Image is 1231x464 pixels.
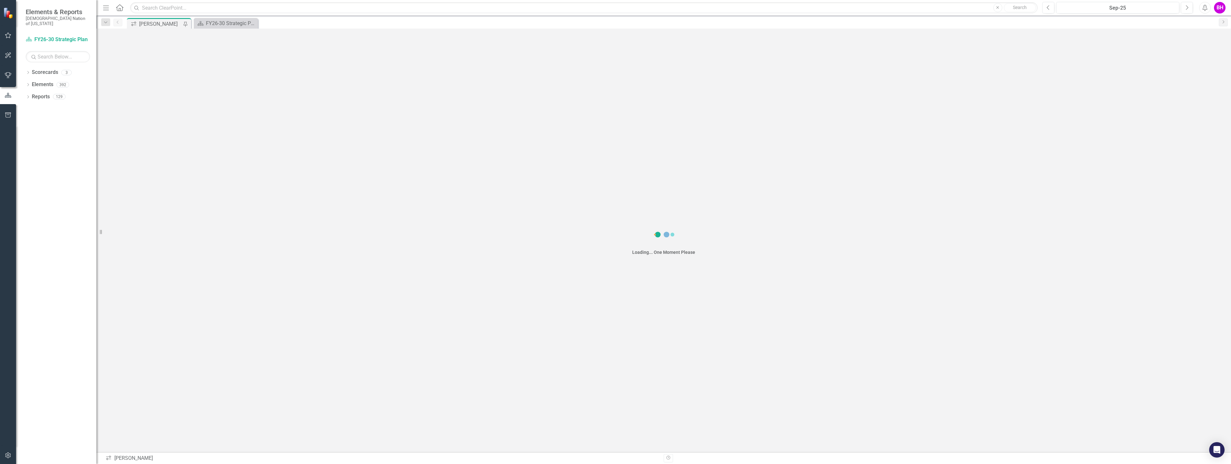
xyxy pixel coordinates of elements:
[1209,442,1225,458] div: Open Intercom Messenger
[26,51,90,62] input: Search Below...
[3,7,14,18] img: ClearPoint Strategy
[57,82,69,87] div: 392
[1004,3,1036,12] button: Search
[32,93,50,101] a: Reports
[139,20,182,28] div: [PERSON_NAME]
[1056,2,1179,13] button: Sep-25
[195,19,256,27] a: FY26-30 Strategic Plan
[206,19,256,27] div: FY26-30 Strategic Plan
[26,36,90,43] a: FY26-30 Strategic Plan
[1214,2,1226,13] button: BH
[61,70,72,75] div: 3
[1058,4,1177,12] div: Sep-25
[1013,5,1027,10] span: Search
[26,16,90,26] small: [DEMOGRAPHIC_DATA] Nation of [US_STATE]
[105,455,659,462] div: [PERSON_NAME]
[32,81,53,88] a: Elements
[26,8,90,16] span: Elements & Reports
[32,69,58,76] a: Scorecards
[53,94,66,100] div: 129
[130,2,1038,13] input: Search ClearPoint...
[632,249,695,255] div: Loading... One Moment Please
